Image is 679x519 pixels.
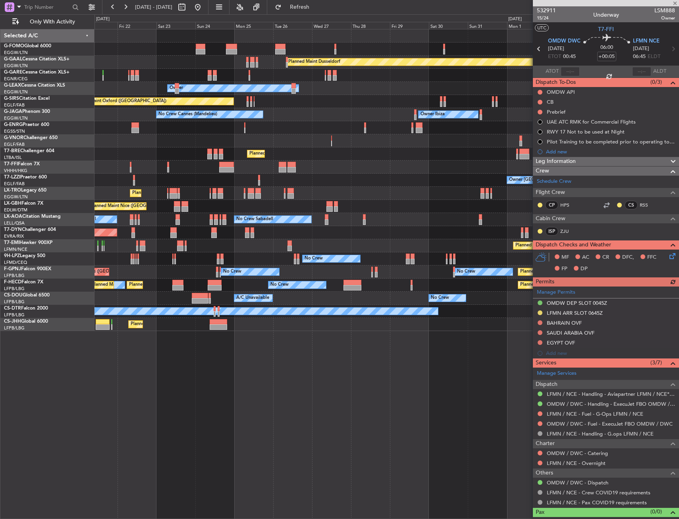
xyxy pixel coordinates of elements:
[4,188,46,193] a: LX-TROLegacy 650
[4,240,52,245] a: T7-EMIHawker 900XP
[131,318,256,330] div: Planned Maint [GEOGRAPHIC_DATA] ([GEOGRAPHIC_DATA])
[4,246,27,252] a: LFMN/NCE
[4,214,22,219] span: LX-AOA
[547,108,565,115] div: Prebrief
[547,118,636,125] div: UAE ATC RMK for Commercial Flights
[547,401,675,407] a: OMDW / DWC - Handling - ExecuJet FBO OMDW / DWC
[515,240,561,252] div: Planned Maint Chester
[547,420,673,427] a: OMDW / DWC - Fuel - ExecuJet FBO OMDW / DWC
[457,266,475,278] div: No Crew
[158,108,217,120] div: No Crew Cannes (Mandelieu)
[536,188,565,197] span: Flight Crew
[236,292,269,304] div: A/C Unavailable
[4,44,51,48] a: G-FOMOGlobal 6000
[271,1,319,14] button: Refresh
[270,279,289,291] div: No Crew
[4,83,65,88] a: G-LEAXCessna Citation XLS
[4,240,19,245] span: T7-EMI
[640,201,658,209] a: RSS
[4,312,25,318] a: LFPB/LBG
[4,175,47,180] a: T7-LZZIPraetor 600
[507,22,546,29] div: Mon 1
[633,53,646,61] span: 06:45
[4,70,69,75] a: G-GARECessna Citation XLS+
[547,430,654,437] a: LFMN / NCE - Handling - G.ops LFMN / NCE
[4,201,21,206] span: LX-GBH
[536,214,565,223] span: Cabin Crew
[4,188,21,193] span: LX-TRO
[4,273,25,279] a: LFPB/LBG
[4,233,24,239] a: EVRA/RIX
[537,370,577,378] a: Manage Services
[537,178,571,186] a: Schedule Crew
[561,254,569,261] span: MF
[4,267,21,271] span: F-GPNJ
[536,439,555,448] span: Charter
[4,254,20,258] span: 9H-LPZ
[536,157,576,166] span: Leg Information
[654,15,675,21] span: Owner
[67,95,166,107] div: Unplanned Maint Oxford ([GEOGRAPHIC_DATA])
[4,136,23,140] span: G-VNOR
[4,280,43,285] a: F-HECDFalcon 7X
[547,411,643,417] a: LFMN / NCE - Fuel - G-Ops LFMN / NCE
[4,57,69,62] a: G-GAALCessna Citation XLS+
[4,325,25,331] a: LFPB/LBG
[602,254,609,261] span: CR
[90,200,179,212] div: Planned Maint Nice ([GEOGRAPHIC_DATA])
[4,141,25,147] a: EGLF/FAB
[508,16,522,23] div: [DATE]
[535,24,549,31] button: UTC
[96,16,110,23] div: [DATE]
[4,306,21,311] span: CS-DTR
[561,265,567,273] span: FP
[273,22,312,29] div: Tue 26
[4,76,28,82] a: EGNR/CEG
[156,22,195,29] div: Sat 23
[536,469,553,478] span: Others
[234,22,273,29] div: Mon 25
[4,44,24,48] span: G-FOMO
[560,228,578,235] a: ZJU
[4,254,45,258] a: 9H-LPZLegacy 500
[547,99,554,105] div: CB
[4,122,23,127] span: G-ENRG
[536,358,556,368] span: Services
[305,253,323,265] div: No Crew
[170,82,183,94] div: Owner
[4,286,25,292] a: LFPB/LBG
[4,162,18,167] span: T7-FFI
[582,254,589,261] span: AC
[547,450,608,457] a: OMDW / DWC - Catering
[24,1,70,13] input: Trip Number
[4,89,28,95] a: EGGW/LTN
[312,22,351,29] div: Wed 27
[4,306,48,311] a: CS-DTRFalcon 2000
[118,22,156,29] div: Fri 22
[4,319,48,324] a: CS-JHHGlobal 6000
[4,83,21,88] span: G-LEAX
[622,254,634,261] span: DFC,
[351,22,390,29] div: Thu 28
[593,11,619,19] div: Underway
[598,25,614,33] span: T7-FFI
[4,293,23,298] span: CS-DOU
[236,213,273,225] div: No Crew Sabadell
[78,22,117,29] div: Thu 21
[654,6,675,15] span: LSM888
[4,96,50,101] a: G-SIRSCitation Excel
[548,37,581,45] span: OMDW DWC
[545,201,558,209] div: CP
[4,149,20,153] span: T7-BRE
[600,44,613,52] span: 06:00
[249,148,374,160] div: Planned Maint [GEOGRAPHIC_DATA] ([GEOGRAPHIC_DATA])
[4,194,28,200] a: EGGW/LTN
[4,162,40,167] a: T7-FFIFalcon 7X
[4,109,22,114] span: G-JAGA
[581,265,588,273] span: DP
[547,499,647,506] a: LFMN / NCE - Pax COVID19 requirements
[546,148,675,155] div: Add new
[4,175,20,180] span: T7-LZZI
[547,138,675,145] div: Pilot Training to be completed prior to operating to LFMD
[431,292,449,304] div: No Crew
